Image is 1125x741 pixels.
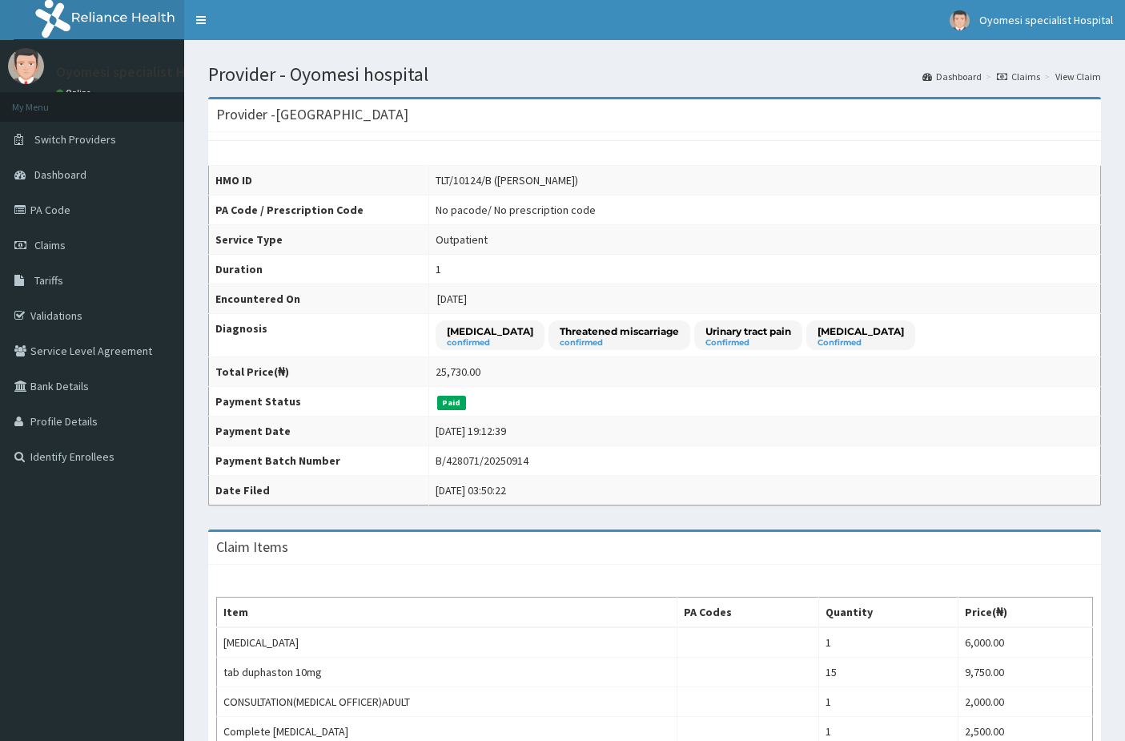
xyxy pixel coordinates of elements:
th: Payment Status [209,387,429,417]
div: Outpatient [436,232,488,248]
p: Urinary tract pain [705,324,791,338]
td: 2,000.00 [958,687,1093,717]
span: Oyomesi specialist Hospital [979,13,1113,27]
a: View Claim [1055,70,1101,83]
a: Dashboard [922,70,982,83]
td: 9,750.00 [958,658,1093,687]
p: [MEDICAL_DATA] [818,324,904,338]
div: 25,730.00 [436,364,480,380]
td: CONSULTATION(MEDICAL OFFICER)ADULT [217,687,677,717]
th: Diagnosis [209,314,429,357]
div: [DATE] 19:12:39 [436,423,506,439]
small: Confirmed [705,339,791,347]
th: HMO ID [209,166,429,195]
td: [MEDICAL_DATA] [217,627,677,658]
th: Price(₦) [958,598,1093,628]
p: Threatened miscarriage [560,324,679,338]
h1: Provider - Oyomesi hospital [208,64,1101,85]
img: User Image [950,10,970,30]
p: Oyomesi specialist Hospital [56,65,229,79]
th: Encountered On [209,284,429,314]
th: Duration [209,255,429,284]
div: No pacode / No prescription code [436,202,596,218]
div: TLT/10124/B ([PERSON_NAME]) [436,172,578,188]
th: Service Type [209,225,429,255]
p: [MEDICAL_DATA] [447,324,533,338]
th: Payment Batch Number [209,446,429,476]
span: Claims [34,238,66,252]
td: 15 [818,658,958,687]
small: Confirmed [818,339,904,347]
span: Dashboard [34,167,86,182]
a: Online [56,87,94,99]
th: PA Code / Prescription Code [209,195,429,225]
div: 1 [436,261,441,277]
th: Date Filed [209,476,429,505]
h3: Provider - [GEOGRAPHIC_DATA] [216,107,408,122]
div: B/428071/20250914 [436,453,528,469]
span: Paid [437,396,466,410]
th: Payment Date [209,417,429,446]
img: User Image [8,48,44,84]
span: Tariffs [34,273,63,288]
th: Quantity [818,598,958,628]
span: Switch Providers [34,132,116,147]
td: 6,000.00 [958,627,1093,658]
small: confirmed [447,339,533,347]
th: Total Price(₦) [209,357,429,387]
a: Claims [997,70,1040,83]
small: confirmed [560,339,679,347]
h3: Claim Items [216,540,288,554]
div: [DATE] 03:50:22 [436,482,506,498]
td: 1 [818,627,958,658]
th: Item [217,598,677,628]
td: 1 [818,687,958,717]
span: [DATE] [437,292,467,306]
td: tab duphaston 10mg [217,658,677,687]
th: PA Codes [677,598,818,628]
